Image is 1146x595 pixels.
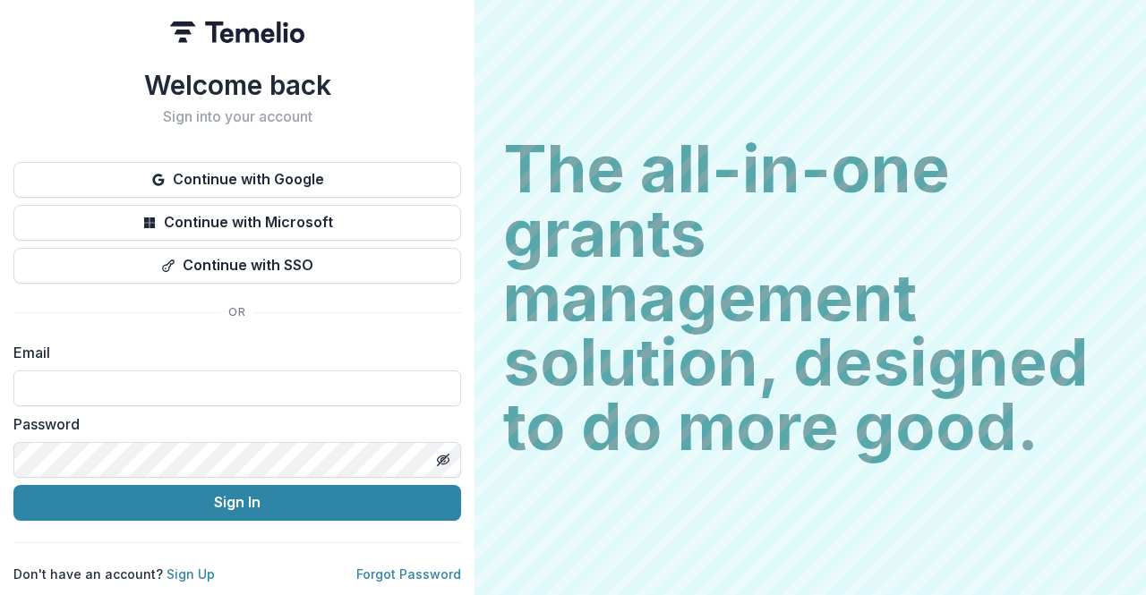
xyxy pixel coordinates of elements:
a: Sign Up [167,566,215,582]
button: Continue with Microsoft [13,205,461,241]
img: Temelio [170,21,304,43]
p: Don't have an account? [13,565,215,583]
h2: Sign into your account [13,108,461,125]
button: Sign In [13,485,461,521]
button: Toggle password visibility [429,446,458,474]
h1: Welcome back [13,69,461,101]
label: Email [13,342,450,363]
a: Forgot Password [356,566,461,582]
button: Continue with SSO [13,248,461,284]
label: Password [13,413,450,435]
button: Continue with Google [13,162,461,198]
